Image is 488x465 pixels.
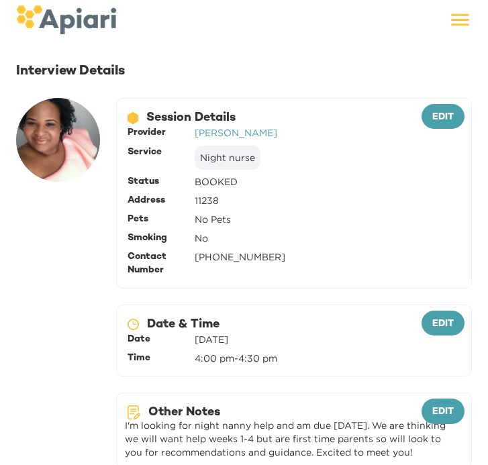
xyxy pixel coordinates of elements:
[195,194,455,207] div: 11238
[128,175,195,189] div: Status
[422,311,465,336] button: edit
[128,109,460,127] div: Session Details
[16,98,100,182] img: user-photo-123-1659057431008.jpeg
[422,104,465,130] button: edit
[128,316,460,333] div: Date & Time
[128,231,195,245] div: Smoking
[128,126,195,140] div: Provider
[128,250,195,277] div: Contact Number
[195,352,455,365] div: 4:00 pm - 4:30 pm
[422,399,465,424] button: edit
[195,127,277,138] a: [PERSON_NAME]
[16,5,116,34] img: logo
[195,175,455,189] div: BOOKED
[128,213,195,226] div: Pets
[128,404,460,421] div: Other Notes
[432,404,454,421] span: edit
[432,109,454,126] span: edit
[128,146,195,159] div: Service
[128,333,195,346] div: Date
[195,146,260,170] div: Night nurse
[125,419,458,459] div: I'm looking for night nanny help and am due [DATE]. We are thinking we will want help weeks 1-4 b...
[128,194,195,207] div: Address
[195,333,228,346] div: [DATE]
[16,62,125,82] div: Interview Details
[128,352,195,365] div: Time
[432,316,454,333] span: edit
[195,252,285,262] a: [PHONE_NUMBER]
[195,213,455,226] div: No Pets
[195,231,455,245] div: No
